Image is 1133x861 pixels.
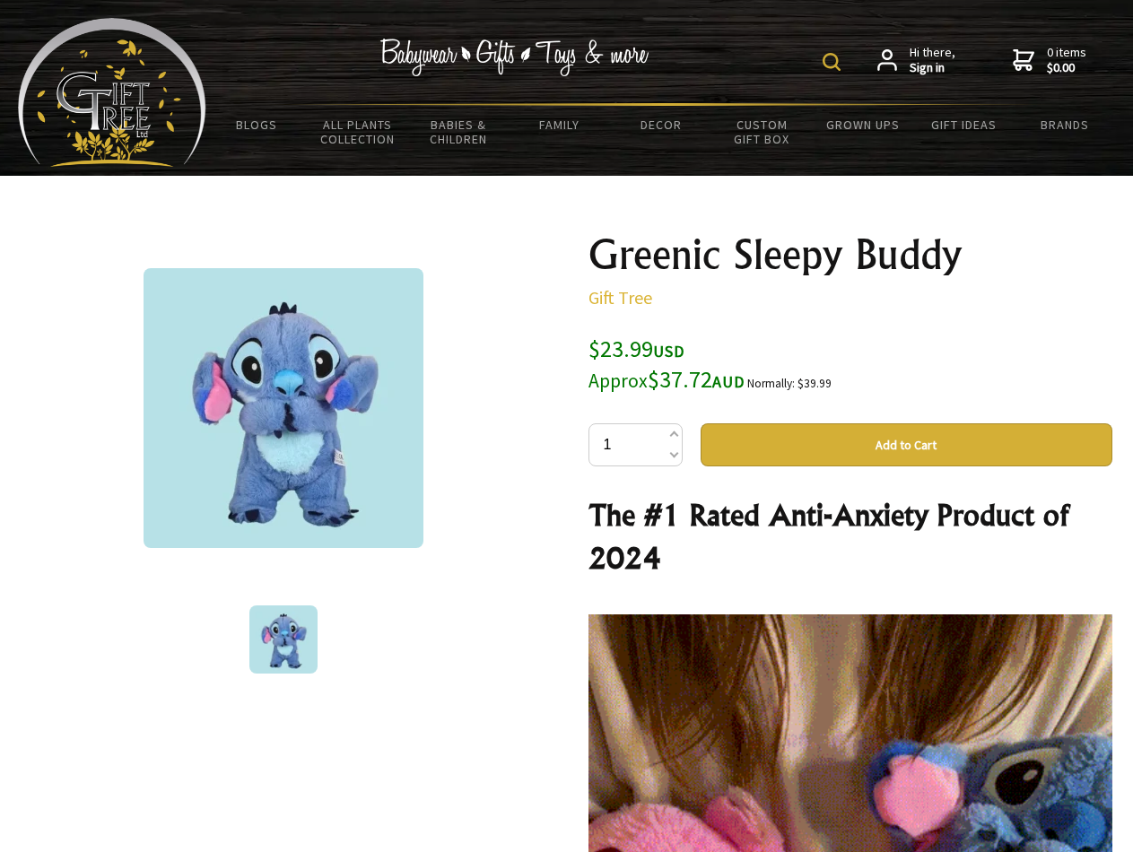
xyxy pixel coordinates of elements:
[910,45,955,76] span: Hi there,
[913,106,1015,143] a: Gift Ideas
[1047,44,1086,76] span: 0 items
[712,371,745,392] span: AUD
[308,106,409,158] a: All Plants Collection
[408,106,510,158] a: Babies & Children
[610,106,711,143] a: Decor
[711,106,813,158] a: Custom Gift Box
[1015,106,1116,143] a: Brands
[249,605,318,674] img: Greenic Sleepy Buddy
[588,497,1068,576] strong: The #1 Rated Anti-Anxiety Product of 2024
[747,376,832,391] small: Normally: $39.99
[588,233,1112,276] h1: Greenic Sleepy Buddy
[144,268,423,548] img: Greenic Sleepy Buddy
[510,106,611,143] a: Family
[588,286,652,309] a: Gift Tree
[1047,60,1086,76] strong: $0.00
[588,369,648,393] small: Approx
[18,18,206,167] img: Babyware - Gifts - Toys and more...
[701,423,1112,466] button: Add to Cart
[910,60,955,76] strong: Sign in
[877,45,955,76] a: Hi there,Sign in
[812,106,913,143] a: Grown Ups
[1013,45,1086,76] a: 0 items$0.00
[823,53,841,71] img: product search
[206,106,308,143] a: BLOGS
[380,39,649,76] img: Babywear - Gifts - Toys & more
[588,334,745,394] span: $23.99 $37.72
[653,341,684,361] span: USD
